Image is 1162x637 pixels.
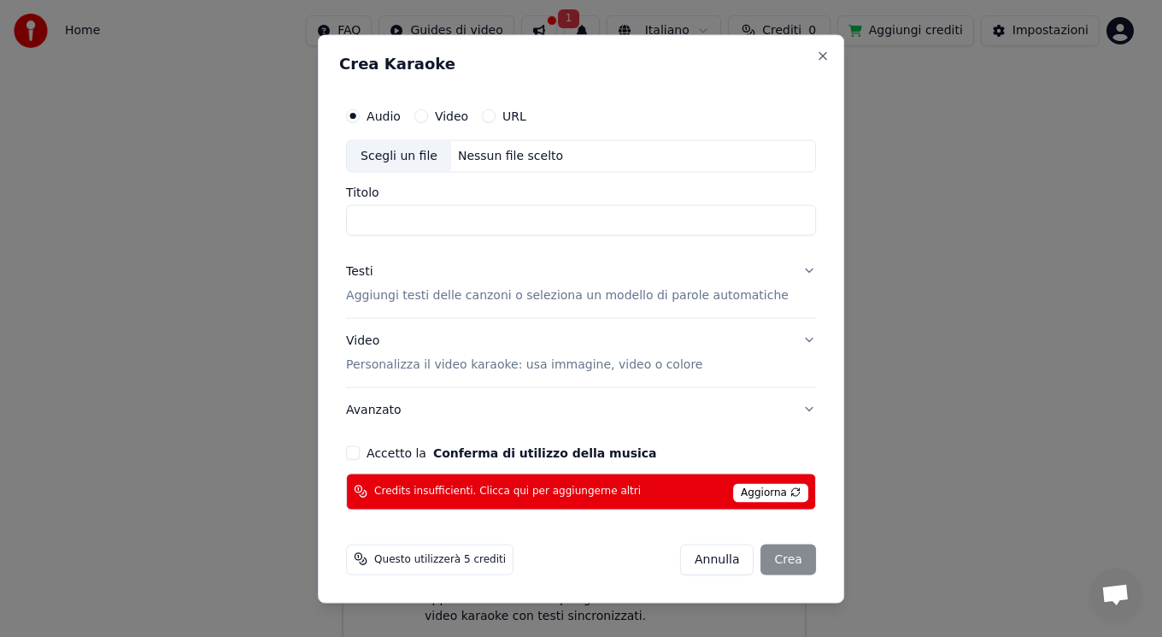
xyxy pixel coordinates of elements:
[502,109,526,121] label: URL
[733,483,808,502] span: Aggiorna
[435,109,468,121] label: Video
[347,140,451,171] div: Scegli un file
[346,286,789,304] p: Aggiungi testi delle canzoni o seleziona un modello di parole automatiche
[339,56,823,71] h2: Crea Karaoke
[374,484,641,498] span: Credits insufficienti. Clicca qui per aggiungerne altri
[346,249,816,317] button: TestiAggiungi testi delle canzoni o seleziona un modello di parole automatiche
[680,544,754,575] button: Annulla
[346,356,702,373] p: Personalizza il video karaoke: usa immagine, video o colore
[367,446,656,458] label: Accetto la
[346,262,373,280] div: Testi
[433,446,657,458] button: Accetto la
[346,387,816,432] button: Avanzato
[346,332,702,373] div: Video
[346,186,816,198] label: Titolo
[374,552,506,566] span: Questo utilizzerà 5 crediti
[367,109,401,121] label: Audio
[451,147,570,164] div: Nessun file scelto
[346,318,816,386] button: VideoPersonalizza il video karaoke: usa immagine, video o colore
